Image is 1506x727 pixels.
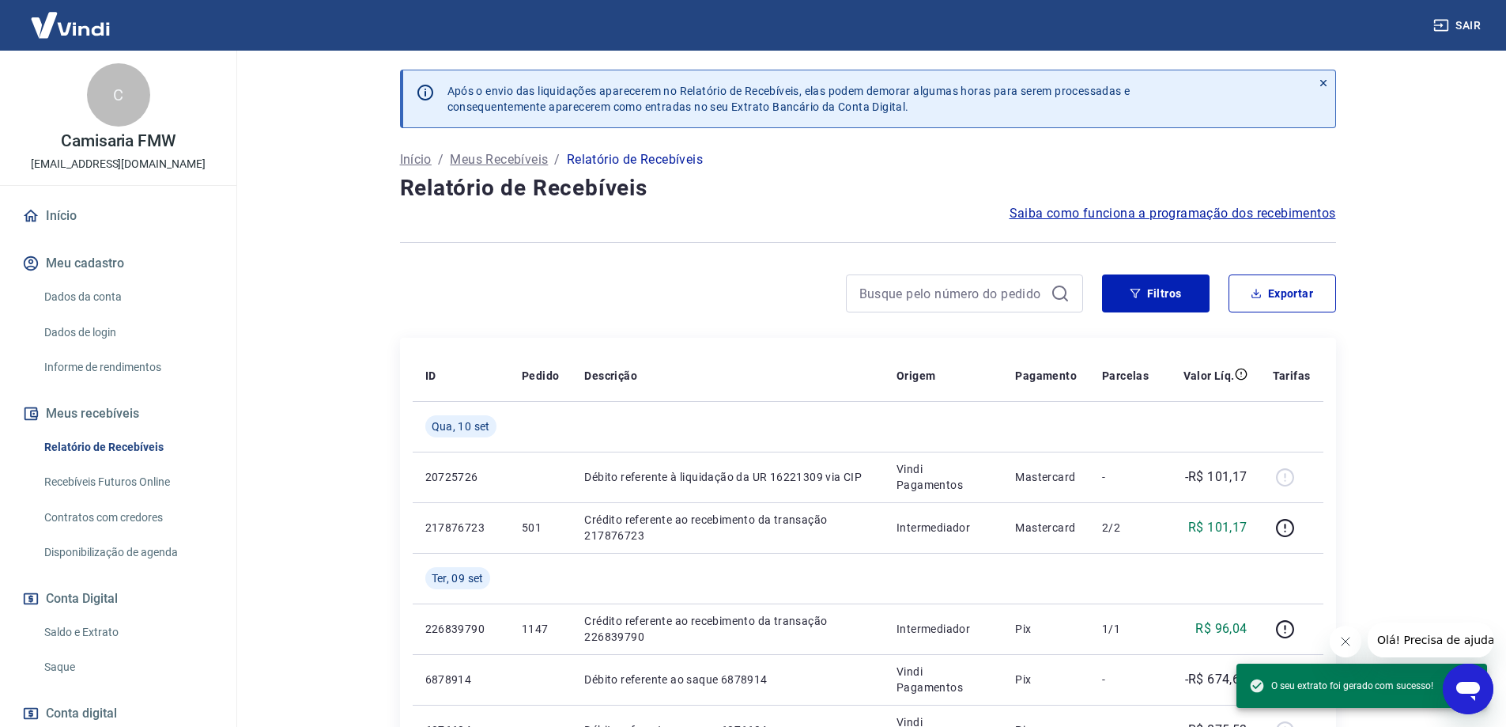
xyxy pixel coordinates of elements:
[1102,672,1149,687] p: -
[584,613,871,645] p: Crédito referente ao recebimento da transação 226839790
[896,368,935,384] p: Origem
[1102,368,1149,384] p: Parcelas
[896,664,990,695] p: Vindi Pagamentos
[1185,670,1247,689] p: -R$ 674,61
[522,621,559,637] p: 1147
[896,621,990,637] p: Intermediador
[1188,518,1247,537] p: R$ 101,17
[1010,204,1336,223] a: Saiba como funciona a programação dos recebimentos
[447,83,1130,115] p: Após o envio das liquidações aparecerem no Relatório de Recebíveis, elas podem demorar algumas ho...
[1330,626,1361,657] iframe: Fechar mensagem
[87,63,150,127] div: C
[438,150,443,169] p: /
[425,469,496,485] p: 20725726
[38,502,217,534] a: Contratos com credores
[1015,621,1077,637] p: Pix
[1102,275,1210,312] button: Filtros
[38,316,217,349] a: Dados de login
[31,156,206,172] p: [EMAIL_ADDRESS][DOMAIN_NAME]
[425,368,436,384] p: ID
[896,520,990,536] p: Intermediador
[859,282,1044,305] input: Busque pelo número do pedido
[1183,368,1235,384] p: Valor Líq.
[432,418,490,434] span: Qua, 10 set
[61,133,176,150] p: Camisaria FMW
[400,172,1336,204] h4: Relatório de Recebíveis
[38,466,217,498] a: Recebíveis Futuros Online
[38,431,217,464] a: Relatório de Recebíveis
[1229,275,1336,312] button: Exportar
[19,246,217,281] button: Meu cadastro
[1195,619,1247,638] p: R$ 96,04
[425,621,496,637] p: 226839790
[38,651,217,683] a: Saque
[1015,469,1077,485] p: Mastercard
[1273,368,1311,384] p: Tarifas
[1102,621,1149,637] p: 1/1
[19,396,217,431] button: Meus recebíveis
[522,520,559,536] p: 501
[450,150,548,169] a: Meus Recebíveis
[1443,664,1493,714] iframe: Botão para abrir a janela de mensagens
[1185,468,1247,487] p: -R$ 101,17
[425,672,496,687] p: 6878914
[1102,469,1149,485] p: -
[1430,11,1487,40] button: Sair
[38,616,217,649] a: Saldo e Extrato
[38,536,217,569] a: Disponibilização de agenda
[584,672,871,687] p: Débito referente ao saque 6878914
[1015,672,1077,687] p: Pix
[19,581,217,616] button: Conta Digital
[567,150,703,169] p: Relatório de Recebíveis
[554,150,560,169] p: /
[584,512,871,543] p: Crédito referente ao recebimento da transação 217876723
[19,199,217,233] a: Início
[19,1,122,49] img: Vindi
[896,461,990,493] p: Vindi Pagamentos
[46,702,117,725] span: Conta digital
[522,368,559,384] p: Pedido
[38,281,217,313] a: Dados da conta
[9,11,133,24] span: Olá! Precisa de ajuda?
[584,469,871,485] p: Débito referente à liquidação da UR 16221309 via CIP
[432,570,484,586] span: Ter, 09 set
[1249,678,1433,694] span: O seu extrato foi gerado com sucesso!
[1102,520,1149,536] p: 2/2
[1368,623,1493,657] iframe: Mensagem da empresa
[1015,520,1077,536] p: Mastercard
[425,520,496,536] p: 217876723
[584,368,637,384] p: Descrição
[400,150,432,169] a: Início
[38,351,217,384] a: Informe de rendimentos
[1015,368,1077,384] p: Pagamento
